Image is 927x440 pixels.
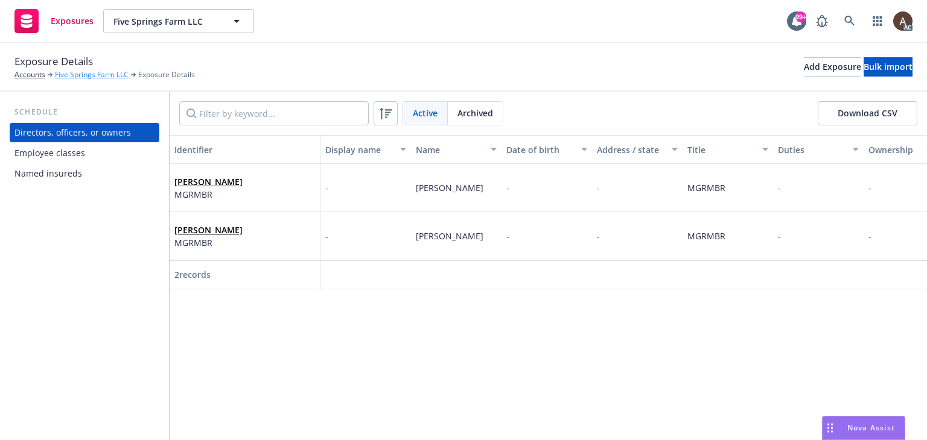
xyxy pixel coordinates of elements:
[174,188,243,201] span: MGRMBR
[413,107,438,119] span: Active
[14,69,45,80] a: Accounts
[823,416,838,439] div: Drag to move
[778,230,781,242] span: -
[597,143,664,156] div: Address / state
[687,230,725,242] span: MGRMBR
[804,57,861,77] button: Add Exposure
[174,143,315,156] div: Identifier
[864,58,913,76] div: Bulk import
[818,101,917,125] button: Download CSV
[868,182,871,193] span: -
[103,9,254,33] button: Five Springs Farm LLC
[810,9,834,33] a: Report a Bug
[687,143,755,156] div: Title
[847,423,895,433] span: Nova Assist
[893,11,913,31] img: photo
[55,69,129,80] a: Five Springs Farm LLC
[502,135,592,164] button: Date of birth
[865,9,890,33] a: Switch app
[10,4,98,38] a: Exposures
[320,135,411,164] button: Display name
[174,236,243,249] span: MGRMBR
[14,143,85,163] div: Employee classes
[804,58,861,76] div: Add Exposure
[170,135,320,164] button: Identifier
[14,54,93,69] span: Exposure Details
[597,230,600,242] span: -
[10,143,159,163] a: Employee classes
[325,181,328,194] span: -
[773,135,864,164] button: Duties
[174,176,243,187] a: [PERSON_NAME]
[138,69,195,80] span: Exposure Details
[174,224,243,236] a: [PERSON_NAME]
[795,11,806,22] div: 99+
[113,15,218,28] span: Five Springs Farm LLC
[506,182,509,193] span: -
[597,181,600,194] span: -
[325,143,393,156] div: Display name
[14,164,82,183] div: Named insureds
[778,182,781,193] span: -
[411,135,502,164] button: Name
[416,143,483,156] div: Name
[506,143,574,156] div: Date of birth
[592,135,683,164] button: Address / state
[864,57,913,77] button: Bulk import
[822,416,905,440] button: Nova Assist
[14,123,131,142] div: Directors, officers, or owners
[416,230,483,242] span: [PERSON_NAME]
[51,16,94,26] span: Exposures
[457,107,493,119] span: Archived
[325,230,328,242] span: -
[687,182,725,193] span: MGRMBR
[10,123,159,142] a: Directors, officers, or owners
[10,164,159,183] a: Named insureds
[838,9,862,33] a: Search
[683,135,773,164] button: Title
[10,106,159,118] div: Schedule
[506,230,509,242] span: -
[416,182,483,193] span: [PERSON_NAME]
[174,269,211,280] span: 2 records
[179,101,369,125] input: Filter by keyword...
[868,230,871,242] span: -
[778,143,846,156] div: Duties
